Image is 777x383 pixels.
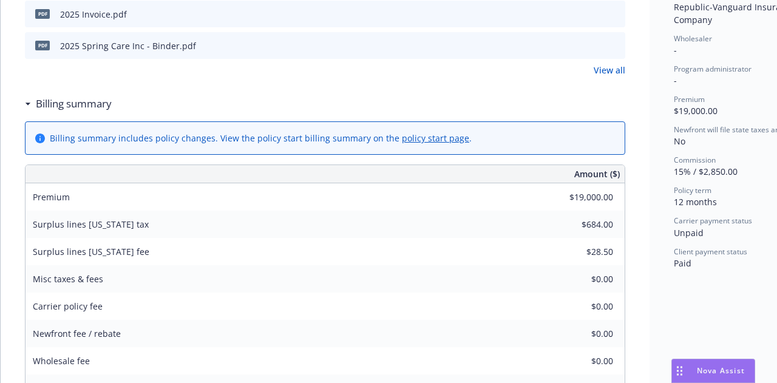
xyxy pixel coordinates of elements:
[60,8,127,21] div: 2025 Invoice.pdf
[33,328,121,339] span: Newfront fee / rebate
[674,64,752,74] span: Program administrator
[590,8,600,21] button: download file
[674,44,677,56] span: -
[672,359,687,382] div: Drag to move
[541,243,620,261] input: 0.00
[674,166,738,177] span: 15% / $2,850.00
[674,185,711,195] span: Policy term
[541,215,620,234] input: 0.00
[541,188,620,206] input: 0.00
[590,39,600,52] button: download file
[35,41,50,50] span: pdf
[33,355,90,367] span: Wholesale fee
[674,246,747,257] span: Client payment status
[674,257,691,269] span: Paid
[33,300,103,312] span: Carrier policy fee
[35,9,50,18] span: pdf
[574,168,620,180] span: Amount ($)
[674,33,712,44] span: Wholesaler
[674,75,677,86] span: -
[50,132,472,144] div: Billing summary includes policy changes. View the policy start billing summary on the .
[541,352,620,370] input: 0.00
[541,270,620,288] input: 0.00
[674,135,685,147] span: No
[674,105,718,117] span: $19,000.00
[697,365,745,376] span: Nova Assist
[541,325,620,343] input: 0.00
[674,227,704,239] span: Unpaid
[33,219,149,230] span: Surplus lines [US_STATE] tax
[36,96,112,112] h3: Billing summary
[674,215,752,226] span: Carrier payment status
[33,273,103,285] span: Misc taxes & fees
[671,359,755,383] button: Nova Assist
[33,246,149,257] span: Surplus lines [US_STATE] fee
[33,191,70,203] span: Premium
[594,64,625,76] a: View all
[674,94,705,104] span: Premium
[674,196,717,208] span: 12 months
[674,155,716,165] span: Commission
[541,297,620,316] input: 0.00
[402,132,469,144] a: policy start page
[609,39,620,52] button: preview file
[25,96,112,112] div: Billing summary
[609,8,620,21] button: preview file
[60,39,196,52] div: 2025 Spring Care Inc - Binder.pdf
